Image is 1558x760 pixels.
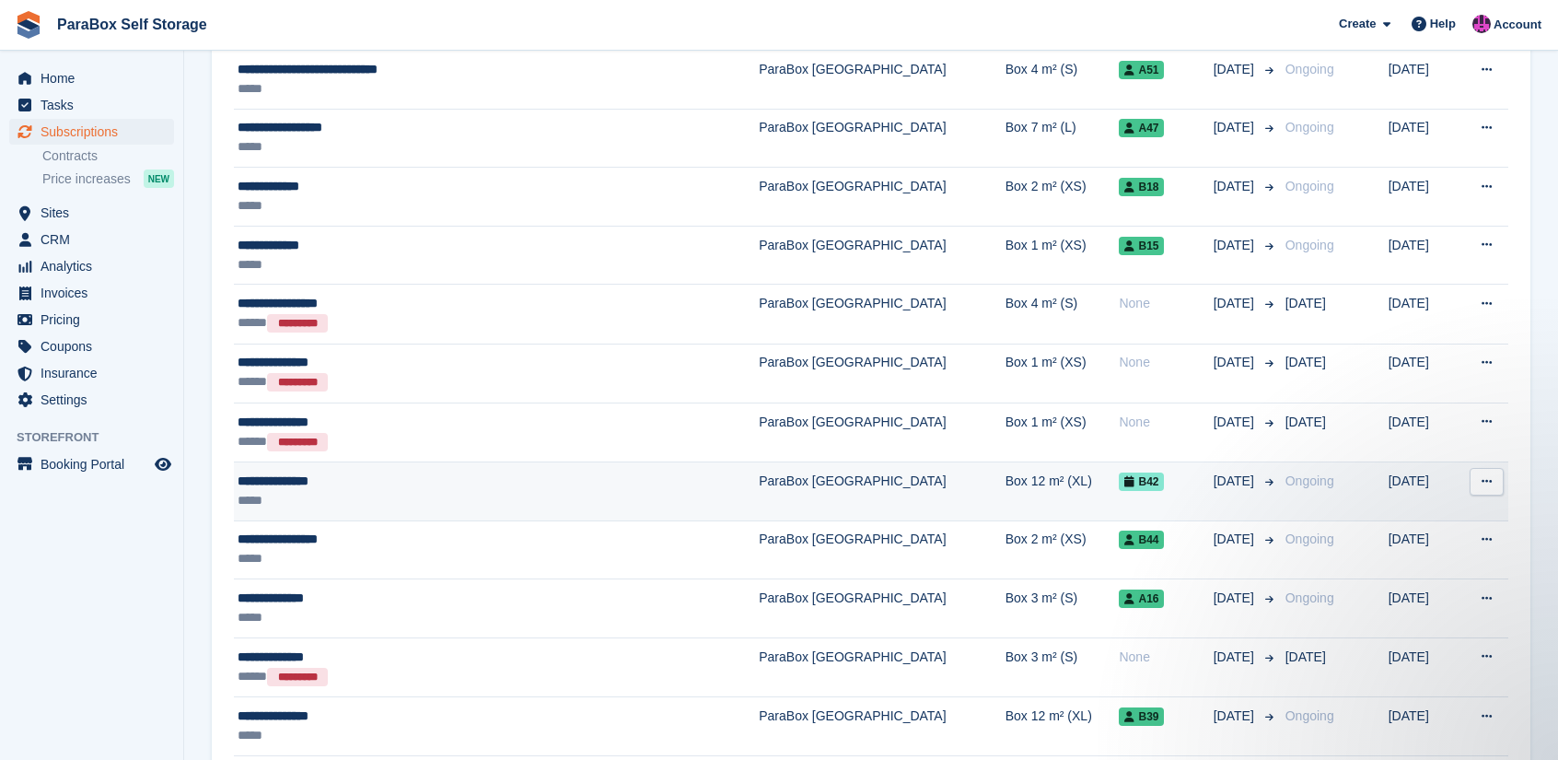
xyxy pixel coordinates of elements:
[41,280,151,306] span: Invoices
[17,428,183,447] span: Storefront
[1285,649,1326,664] span: [DATE]
[1389,637,1458,696] td: [DATE]
[1285,708,1334,723] span: Ongoing
[759,285,1005,344] td: ParaBox [GEOGRAPHIC_DATA]
[15,11,42,39] img: stora-icon-8386f47178a22dfd0bd8f6a31ec36ba5ce8667c1dd55bd0f319d3a0aa187defe.svg
[9,227,174,252] a: menu
[1430,15,1456,33] span: Help
[1006,344,1120,403] td: Box 1 m² (XS)
[50,9,215,40] a: ParaBox Self Storage
[9,307,174,333] a: menu
[144,170,174,188] div: NEW
[41,92,151,118] span: Tasks
[41,387,151,413] span: Settings
[1006,462,1120,521] td: Box 12 m² (XL)
[9,333,174,359] a: menu
[1214,589,1258,608] span: [DATE]
[1285,120,1334,134] span: Ongoing
[9,119,174,145] a: menu
[1472,15,1491,33] img: Paul Wolfson
[1214,177,1258,196] span: [DATE]
[9,387,174,413] a: menu
[1389,462,1458,521] td: [DATE]
[41,253,151,279] span: Analytics
[41,200,151,226] span: Sites
[9,200,174,226] a: menu
[1214,60,1258,79] span: [DATE]
[1285,532,1334,546] span: Ongoing
[1214,413,1258,432] span: [DATE]
[1119,531,1164,549] span: B44
[1119,119,1164,137] span: A47
[9,280,174,306] a: menu
[1214,353,1258,372] span: [DATE]
[1389,109,1458,168] td: [DATE]
[9,65,174,91] a: menu
[1006,168,1120,227] td: Box 2 m² (XS)
[1285,62,1334,76] span: Ongoing
[1006,637,1120,696] td: Box 3 m² (S)
[1389,168,1458,227] td: [DATE]
[759,697,1005,756] td: ParaBox [GEOGRAPHIC_DATA]
[759,520,1005,579] td: ParaBox [GEOGRAPHIC_DATA]
[41,333,151,359] span: Coupons
[759,168,1005,227] td: ParaBox [GEOGRAPHIC_DATA]
[1119,707,1164,726] span: B39
[1006,403,1120,462] td: Box 1 m² (XS)
[1119,237,1164,255] span: B15
[1214,648,1258,667] span: [DATE]
[759,226,1005,285] td: ParaBox [GEOGRAPHIC_DATA]
[1494,16,1541,34] span: Account
[1006,109,1120,168] td: Box 7 m² (L)
[1389,285,1458,344] td: [DATE]
[1214,294,1258,313] span: [DATE]
[1214,707,1258,726] span: [DATE]
[1119,473,1164,491] span: B42
[1285,179,1334,193] span: Ongoing
[759,462,1005,521] td: ParaBox [GEOGRAPHIC_DATA]
[759,50,1005,109] td: ParaBox [GEOGRAPHIC_DATA]
[1285,474,1334,488] span: Ongoing
[1119,178,1164,196] span: B18
[759,109,1005,168] td: ParaBox [GEOGRAPHIC_DATA]
[1285,355,1326,369] span: [DATE]
[1119,353,1213,372] div: None
[1119,61,1164,79] span: A51
[9,451,174,477] a: menu
[41,227,151,252] span: CRM
[1339,15,1376,33] span: Create
[1006,697,1120,756] td: Box 12 m² (XL)
[1285,238,1334,252] span: Ongoing
[1214,472,1258,491] span: [DATE]
[42,169,174,189] a: Price increases NEW
[1214,118,1258,137] span: [DATE]
[41,451,151,477] span: Booking Portal
[1119,590,1164,608] span: A16
[1389,344,1458,403] td: [DATE]
[1006,226,1120,285] td: Box 1 m² (XS)
[1006,520,1120,579] td: Box 2 m² (XS)
[41,65,151,91] span: Home
[1389,520,1458,579] td: [DATE]
[1214,236,1258,255] span: [DATE]
[9,92,174,118] a: menu
[1006,285,1120,344] td: Box 4 m² (S)
[1389,579,1458,638] td: [DATE]
[9,253,174,279] a: menu
[759,344,1005,403] td: ParaBox [GEOGRAPHIC_DATA]
[1389,50,1458,109] td: [DATE]
[1389,697,1458,756] td: [DATE]
[1389,403,1458,462] td: [DATE]
[1214,530,1258,549] span: [DATE]
[1285,590,1334,605] span: Ongoing
[41,360,151,386] span: Insurance
[41,119,151,145] span: Subscriptions
[759,403,1005,462] td: ParaBox [GEOGRAPHIC_DATA]
[1389,226,1458,285] td: [DATE]
[9,360,174,386] a: menu
[1119,413,1213,432] div: None
[41,307,151,333] span: Pricing
[152,453,174,475] a: Preview store
[759,637,1005,696] td: ParaBox [GEOGRAPHIC_DATA]
[1285,415,1326,429] span: [DATE]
